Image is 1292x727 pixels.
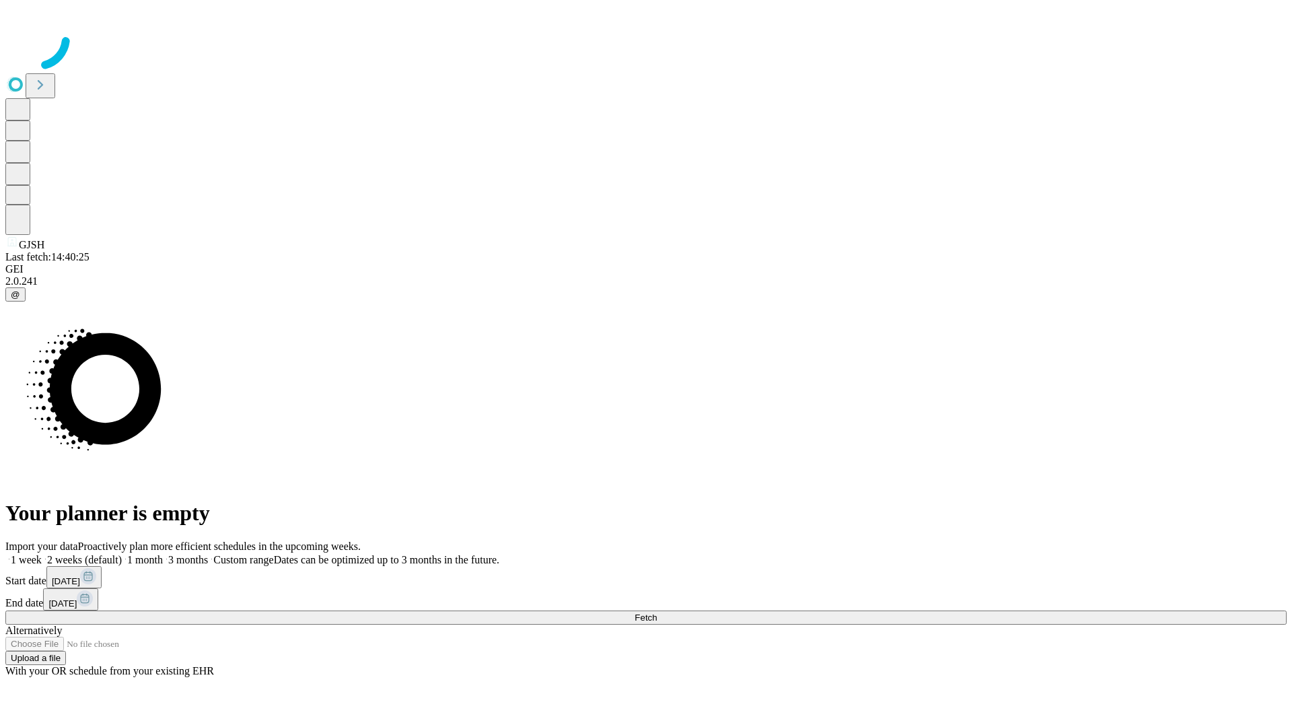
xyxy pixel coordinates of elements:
[78,541,361,552] span: Proactively plan more efficient schedules in the upcoming weeks.
[19,239,44,250] span: GJSH
[274,554,499,565] span: Dates can be optimized up to 3 months in the future.
[168,554,208,565] span: 3 months
[11,554,42,565] span: 1 week
[11,289,20,300] span: @
[5,566,1287,588] div: Start date
[5,651,66,665] button: Upload a file
[5,501,1287,526] h1: Your planner is empty
[5,275,1287,287] div: 2.0.241
[43,588,98,611] button: [DATE]
[5,263,1287,275] div: GEI
[127,554,163,565] span: 1 month
[5,665,214,677] span: With your OR schedule from your existing EHR
[52,576,80,586] span: [DATE]
[635,613,657,623] span: Fetch
[5,541,78,552] span: Import your data
[5,611,1287,625] button: Fetch
[5,287,26,302] button: @
[47,554,122,565] span: 2 weeks (default)
[5,625,62,636] span: Alternatively
[46,566,102,588] button: [DATE]
[5,251,89,263] span: Last fetch: 14:40:25
[48,598,77,609] span: [DATE]
[213,554,273,565] span: Custom range
[5,588,1287,611] div: End date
